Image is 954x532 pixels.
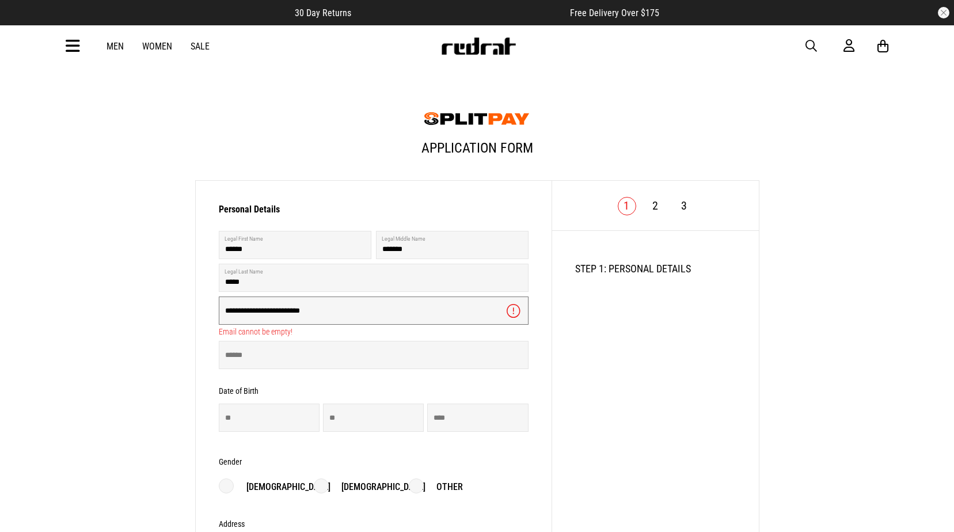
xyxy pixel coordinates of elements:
[107,41,124,52] a: Men
[440,37,516,55] img: Redrat logo
[330,480,425,494] p: [DEMOGRAPHIC_DATA]
[681,199,687,212] a: 3
[219,327,529,336] p: Email cannot be empty!
[374,7,547,18] iframe: Customer reviews powered by Trustpilot
[575,263,736,275] h2: STEP 1: PERSONAL DETAILS
[195,131,759,174] h1: Application Form
[219,386,259,396] h3: Date of Birth
[235,480,330,494] p: [DEMOGRAPHIC_DATA]
[219,204,529,222] h3: Personal Details
[142,41,172,52] a: Women
[219,519,245,529] h3: Address
[219,457,242,466] h3: Gender
[191,41,210,52] a: Sale
[295,7,351,18] span: 30 Day Returns
[9,5,44,39] button: Open LiveChat chat widget
[652,199,658,212] a: 2
[570,7,659,18] span: Free Delivery Over $175
[425,480,463,494] p: Other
